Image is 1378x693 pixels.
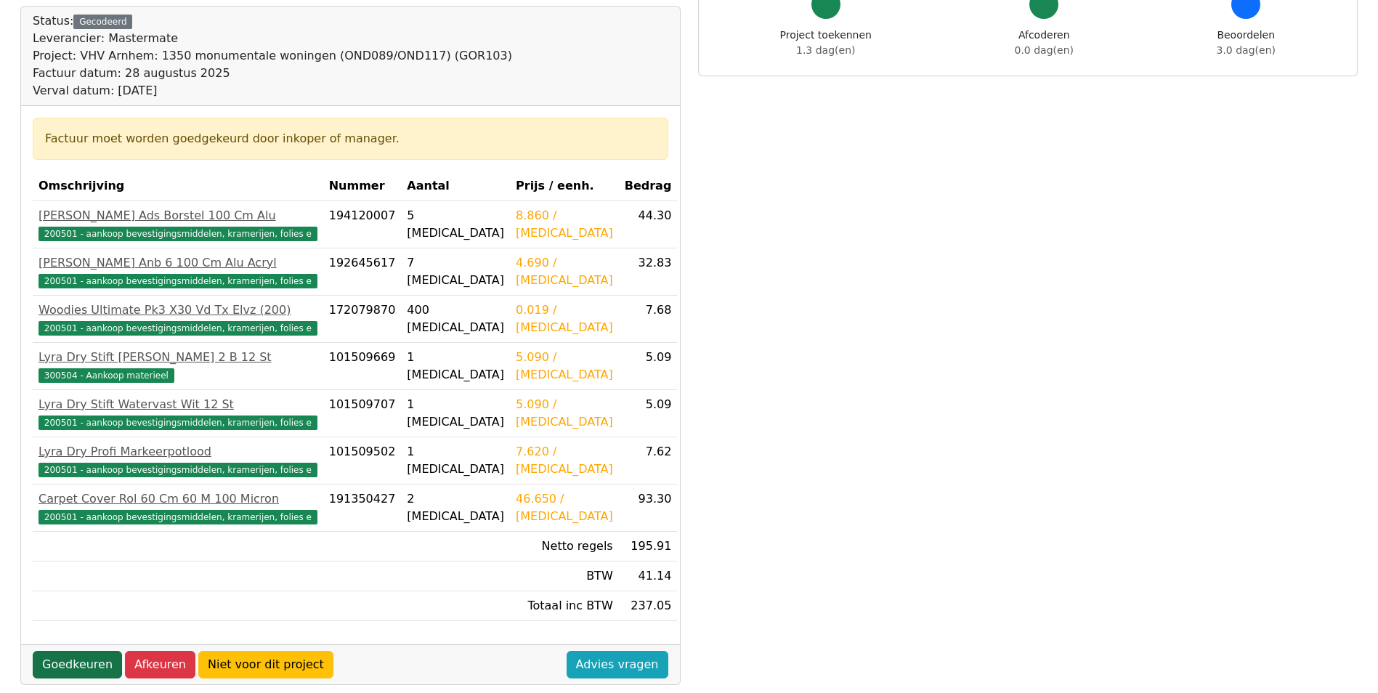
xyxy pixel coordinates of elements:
[619,390,678,437] td: 5.09
[1217,28,1276,58] div: Beoordelen
[38,349,317,384] a: Lyra Dry Stift [PERSON_NAME] 2 B 12 St300504 - Aankoop materieel
[619,532,678,562] td: 195.91
[619,485,678,532] td: 93.30
[1015,44,1074,56] span: 0.0 dag(en)
[780,28,872,58] div: Project toekennen
[38,463,317,477] span: 200501 - aankoop bevestigingsmiddelen, kramerijen, folies e
[38,301,317,336] a: Woodies Ultimate Pk3 X30 Vd Tx Elvz (200)200501 - aankoop bevestigingsmiddelen, kramerijen, folies e
[323,201,402,248] td: 194120007
[38,349,317,366] div: Lyra Dry Stift [PERSON_NAME] 2 B 12 St
[38,321,317,336] span: 200501 - aankoop bevestigingsmiddelen, kramerijen, folies e
[38,301,317,319] div: Woodies Ultimate Pk3 X30 Vd Tx Elvz (200)
[516,349,613,384] div: 5.090 / [MEDICAL_DATA]
[33,651,122,678] a: Goedkeuren
[619,248,678,296] td: 32.83
[38,274,317,288] span: 200501 - aankoop bevestigingsmiddelen, kramerijen, folies e
[38,416,317,430] span: 200501 - aankoop bevestigingsmiddelen, kramerijen, folies e
[407,207,504,242] div: 5 [MEDICAL_DATA]
[125,651,195,678] a: Afkeuren
[33,171,323,201] th: Omschrijving
[323,390,402,437] td: 101509707
[510,171,619,201] th: Prijs / eenh.
[619,296,678,343] td: 7.68
[516,254,613,289] div: 4.690 / [MEDICAL_DATA]
[619,343,678,390] td: 5.09
[198,651,333,678] a: Niet voor dit project
[38,207,317,224] div: [PERSON_NAME] Ads Borstel 100 Cm Alu
[38,227,317,241] span: 200501 - aankoop bevestigingsmiddelen, kramerijen, folies e
[323,485,402,532] td: 191350427
[407,254,504,289] div: 7 [MEDICAL_DATA]
[38,490,317,508] div: Carpet Cover Rol 60 Cm 60 M 100 Micron
[33,65,512,82] div: Factuur datum: 28 augustus 2025
[33,30,512,47] div: Leverancier: Mastermate
[516,490,613,525] div: 46.650 / [MEDICAL_DATA]
[73,15,132,29] div: Gecodeerd
[38,443,317,478] a: Lyra Dry Profi Markeerpotlood200501 - aankoop bevestigingsmiddelen, kramerijen, folies e
[407,301,504,336] div: 400 [MEDICAL_DATA]
[33,82,512,100] div: Verval datum: [DATE]
[407,490,504,525] div: 2 [MEDICAL_DATA]
[516,207,613,242] div: 8.860 / [MEDICAL_DATA]
[38,396,317,431] a: Lyra Dry Stift Watervast Wit 12 St200501 - aankoop bevestigingsmiddelen, kramerijen, folies e
[323,171,402,201] th: Nummer
[38,490,317,525] a: Carpet Cover Rol 60 Cm 60 M 100 Micron200501 - aankoop bevestigingsmiddelen, kramerijen, folies e
[323,437,402,485] td: 101509502
[619,591,678,621] td: 237.05
[1217,44,1276,56] span: 3.0 dag(en)
[407,349,504,384] div: 1 [MEDICAL_DATA]
[516,301,613,336] div: 0.019 / [MEDICAL_DATA]
[516,396,613,431] div: 5.090 / [MEDICAL_DATA]
[567,651,668,678] a: Advies vragen
[401,171,510,201] th: Aantal
[323,296,402,343] td: 172079870
[33,12,512,100] div: Status:
[38,254,317,272] div: [PERSON_NAME] Anb 6 100 Cm Alu Acryl
[619,562,678,591] td: 41.14
[38,510,317,524] span: 200501 - aankoop bevestigingsmiddelen, kramerijen, folies e
[516,443,613,478] div: 7.620 / [MEDICAL_DATA]
[38,396,317,413] div: Lyra Dry Stift Watervast Wit 12 St
[796,44,855,56] span: 1.3 dag(en)
[38,207,317,242] a: [PERSON_NAME] Ads Borstel 100 Cm Alu200501 - aankoop bevestigingsmiddelen, kramerijen, folies e
[619,437,678,485] td: 7.62
[38,368,174,383] span: 300504 - Aankoop materieel
[407,443,504,478] div: 1 [MEDICAL_DATA]
[619,201,678,248] td: 44.30
[1015,28,1074,58] div: Afcoderen
[45,130,656,147] div: Factuur moet worden goedgekeurd door inkoper of manager.
[510,532,619,562] td: Netto regels
[33,47,512,65] div: Project: VHV Arnhem: 1350 monumentale woningen (OND089/OND117) (GOR103)
[510,562,619,591] td: BTW
[38,443,317,461] div: Lyra Dry Profi Markeerpotlood
[323,248,402,296] td: 192645617
[323,343,402,390] td: 101509669
[407,396,504,431] div: 1 [MEDICAL_DATA]
[619,171,678,201] th: Bedrag
[38,254,317,289] a: [PERSON_NAME] Anb 6 100 Cm Alu Acryl200501 - aankoop bevestigingsmiddelen, kramerijen, folies e
[510,591,619,621] td: Totaal inc BTW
